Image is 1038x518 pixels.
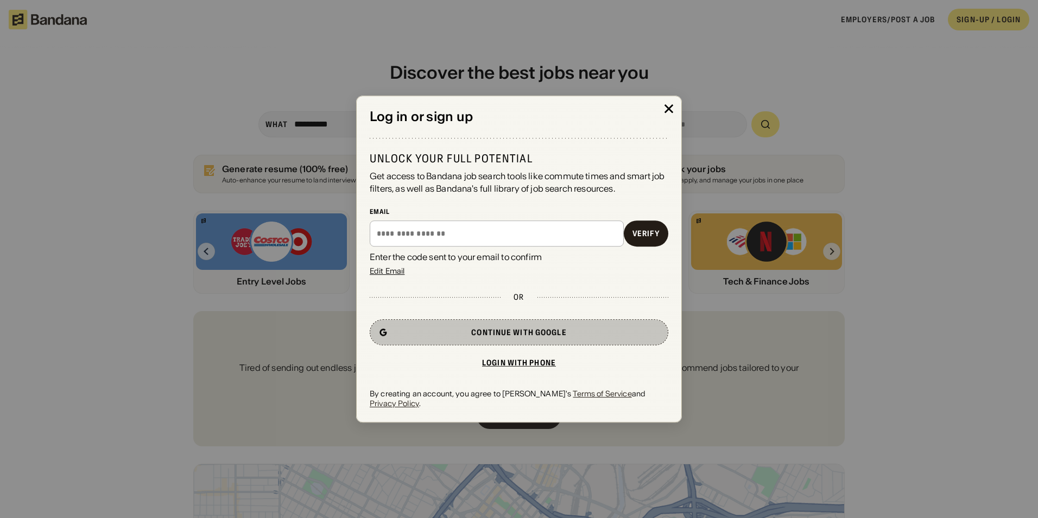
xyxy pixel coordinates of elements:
[573,389,631,399] a: Terms of Service
[514,292,524,302] div: or
[632,230,660,237] div: Verify
[370,207,668,216] div: Email
[370,251,668,263] div: Enter the code sent to your email to confirm
[482,359,556,367] div: Login with phone
[370,170,668,194] div: Get access to Bandana job search tools like commute times and smart job filters, as well as Banda...
[370,389,668,408] div: By creating an account, you agree to [PERSON_NAME]'s and .
[370,109,668,125] div: Log in or sign up
[370,399,419,409] a: Privacy Policy
[370,267,404,275] div: Edit Email
[370,151,668,166] div: Unlock your full potential
[471,329,566,336] div: Continue with Google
